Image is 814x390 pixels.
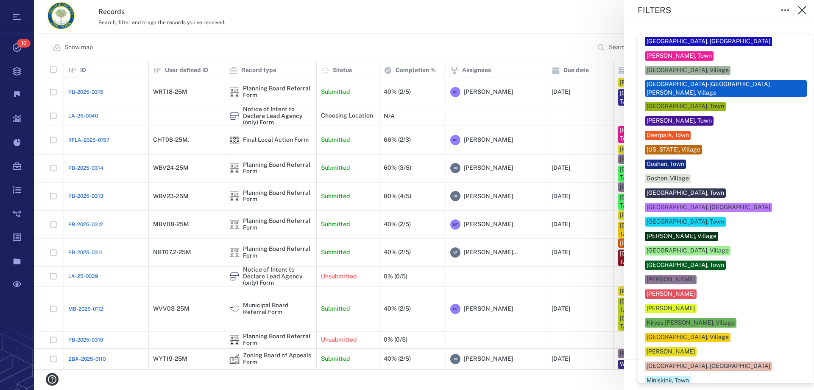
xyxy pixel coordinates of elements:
[647,247,729,255] div: [GEOGRAPHIC_DATA], Village
[647,80,805,97] div: [GEOGRAPHIC_DATA]-[GEOGRAPHIC_DATA][PERSON_NAME], Village
[647,290,695,298] div: [PERSON_NAME]
[647,218,724,226] div: [GEOGRAPHIC_DATA], Town
[647,131,689,140] div: Deerpark, Town
[647,319,735,327] div: Kiryas [PERSON_NAME], Village
[647,376,689,385] div: Miniskink, Town
[647,261,724,269] div: [GEOGRAPHIC_DATA], Town
[647,66,729,75] div: [GEOGRAPHIC_DATA], Village
[647,203,770,212] div: [GEOGRAPHIC_DATA], [GEOGRAPHIC_DATA]
[647,117,712,125] div: [PERSON_NAME], Town
[647,102,724,111] div: [GEOGRAPHIC_DATA], Town
[647,275,695,284] div: [PERSON_NAME]
[19,6,36,14] span: Help
[647,37,770,46] div: [GEOGRAPHIC_DATA], [GEOGRAPHIC_DATA]
[647,146,700,154] div: [US_STATE], Village
[647,333,729,342] div: [GEOGRAPHIC_DATA], Village
[647,160,684,168] div: Goshen, Town
[647,174,689,183] div: Goshen, Village
[647,52,712,60] div: [PERSON_NAME], Town
[647,348,695,356] div: [PERSON_NAME]
[647,232,716,241] div: [PERSON_NAME], Village
[647,362,770,370] div: [GEOGRAPHIC_DATA], [GEOGRAPHIC_DATA]
[647,304,695,313] div: [PERSON_NAME]
[647,189,724,197] div: [GEOGRAPHIC_DATA], Town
